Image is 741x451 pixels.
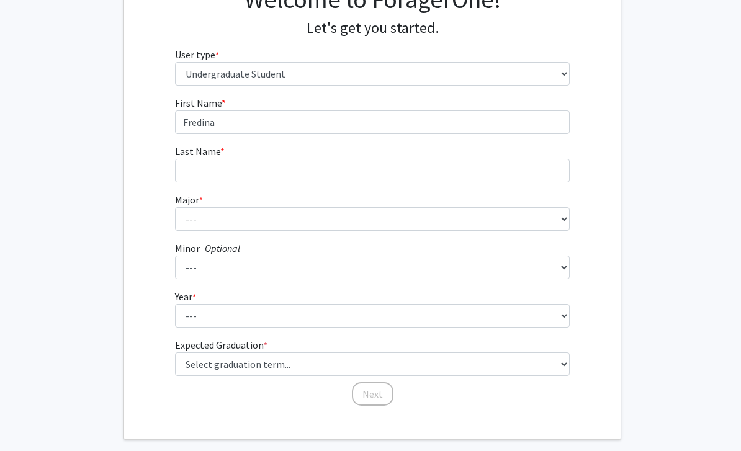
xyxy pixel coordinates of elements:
[175,241,240,256] label: Minor
[9,395,53,442] iframe: Chat
[175,289,196,304] label: Year
[175,19,570,37] h4: Let's get you started.
[175,337,267,352] label: Expected Graduation
[200,242,240,254] i: - Optional
[175,192,203,207] label: Major
[175,47,219,62] label: User type
[175,145,220,158] span: Last Name
[352,382,393,406] button: Next
[175,97,222,109] span: First Name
